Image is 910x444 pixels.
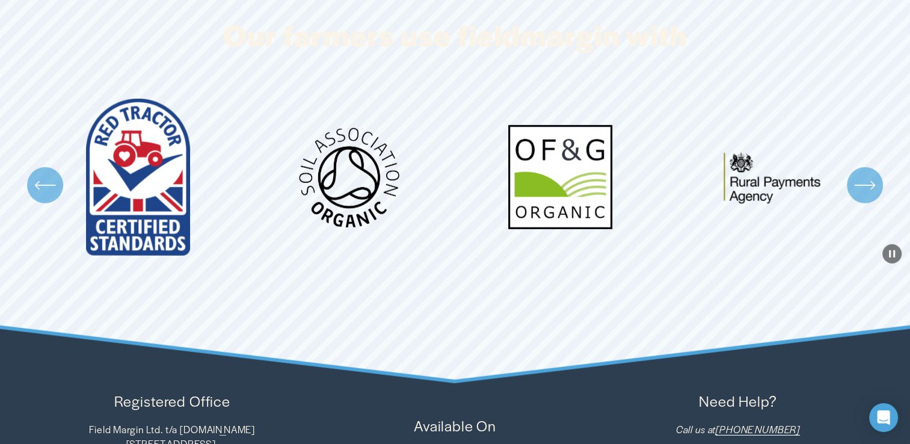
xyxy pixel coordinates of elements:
[600,390,876,412] p: Need Help?
[34,390,310,412] p: Registered Office
[847,167,883,203] button: Next
[317,415,593,437] p: Available On
[676,422,716,436] em: Call us at
[882,244,902,264] button: Pause Background
[716,422,800,437] a: [PHONE_NUMBER]
[27,167,63,203] button: Previous
[716,422,800,436] em: [PHONE_NUMBER]
[869,403,898,432] div: Open Intercom Messenger
[223,14,687,55] strong: Our farmers use fieldmargin with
